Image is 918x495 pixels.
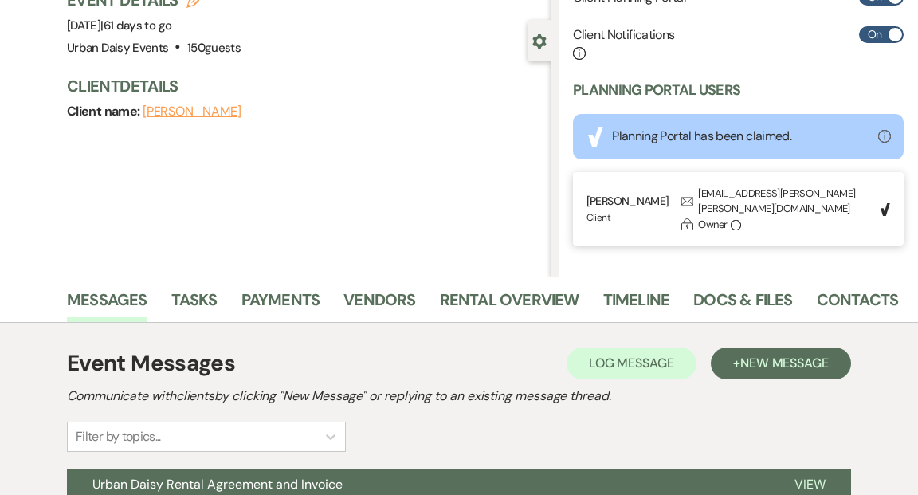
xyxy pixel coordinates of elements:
h6: Client Notifications [573,26,674,62]
span: 61 days to go [104,18,172,33]
span: New Message [740,355,829,371]
a: Payments [241,287,320,322]
span: Client name: [67,103,143,120]
button: Log Message [567,348,696,379]
a: Vendors [343,287,415,322]
button: +New Message [711,348,851,379]
div: Planning Portal has been claimed. [612,127,791,146]
div: [EMAIL_ADDRESS][PERSON_NAME][PERSON_NAME][DOMAIN_NAME] [698,186,871,217]
a: Contacts [817,287,899,322]
span: | [100,18,171,33]
span: 150 guests [187,40,241,56]
div: Owner [698,217,727,233]
h3: Planning Portal Users [573,81,740,100]
button: [PERSON_NAME] [143,105,241,118]
button: Close lead details [532,33,547,48]
a: Timeline [603,287,670,322]
span: View [794,476,826,493]
a: Rental Overview [440,287,579,322]
a: Docs & Files [693,287,792,322]
h3: Client Details [67,75,535,97]
span: Urban Daisy Rental Agreement and Invoice [92,476,343,493]
h2: Communicate with clients by clicking "New Message" or replying to an existing message thread. [67,387,851,406]
div: Filter by topics... [76,427,161,446]
a: Tasks [171,287,218,322]
span: Urban Daisy Events [67,40,168,56]
h1: Event Messages [67,347,235,380]
span: [DATE] [67,18,171,33]
a: Messages [67,287,147,322]
p: [PERSON_NAME] [586,192,669,210]
p: Client [586,210,669,226]
span: Log Message [589,355,674,371]
span: On [868,25,882,45]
